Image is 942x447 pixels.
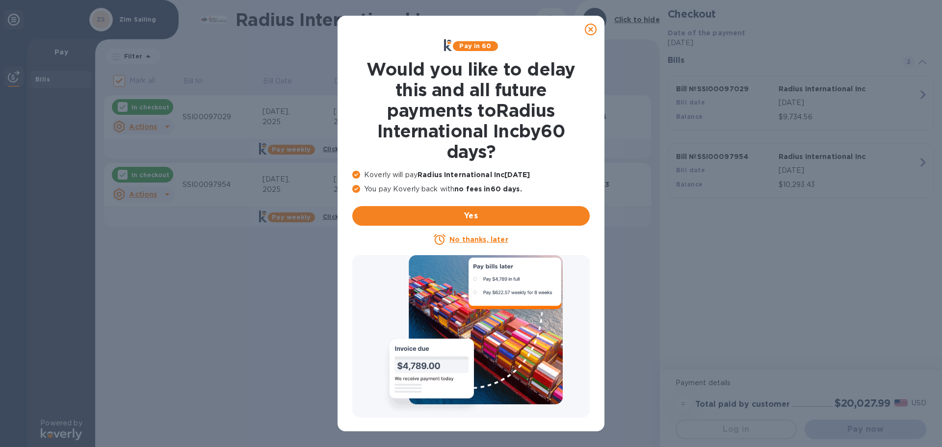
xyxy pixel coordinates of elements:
[360,210,582,222] span: Yes
[459,42,491,50] b: Pay in 60
[449,236,508,243] u: No thanks, later
[418,171,530,179] b: Radius International Inc [DATE]
[352,184,590,194] p: You pay Koverly back with
[352,59,590,162] h1: Would you like to delay this and all future payments to Radius International Inc by 60 days ?
[352,206,590,226] button: Yes
[454,185,522,193] b: no fees in 60 days .
[352,170,590,180] p: Koverly will pay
